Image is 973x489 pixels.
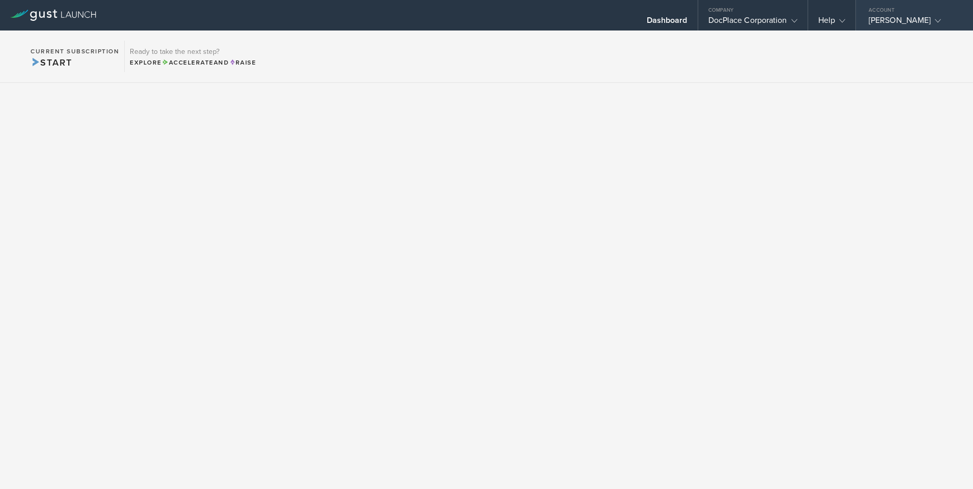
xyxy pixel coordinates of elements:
[130,58,256,67] div: Explore
[162,59,214,66] span: Accelerate
[31,48,119,54] h2: Current Subscription
[708,15,797,30] div: DocPlace Corporation
[124,41,261,72] div: Ready to take the next step?ExploreAccelerateandRaise
[31,57,72,68] span: Start
[869,15,955,30] div: [PERSON_NAME]
[818,15,845,30] div: Help
[922,440,973,489] iframe: Chat Widget
[130,48,256,55] h3: Ready to take the next step?
[229,59,256,66] span: Raise
[162,59,230,66] span: and
[647,15,688,30] div: Dashboard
